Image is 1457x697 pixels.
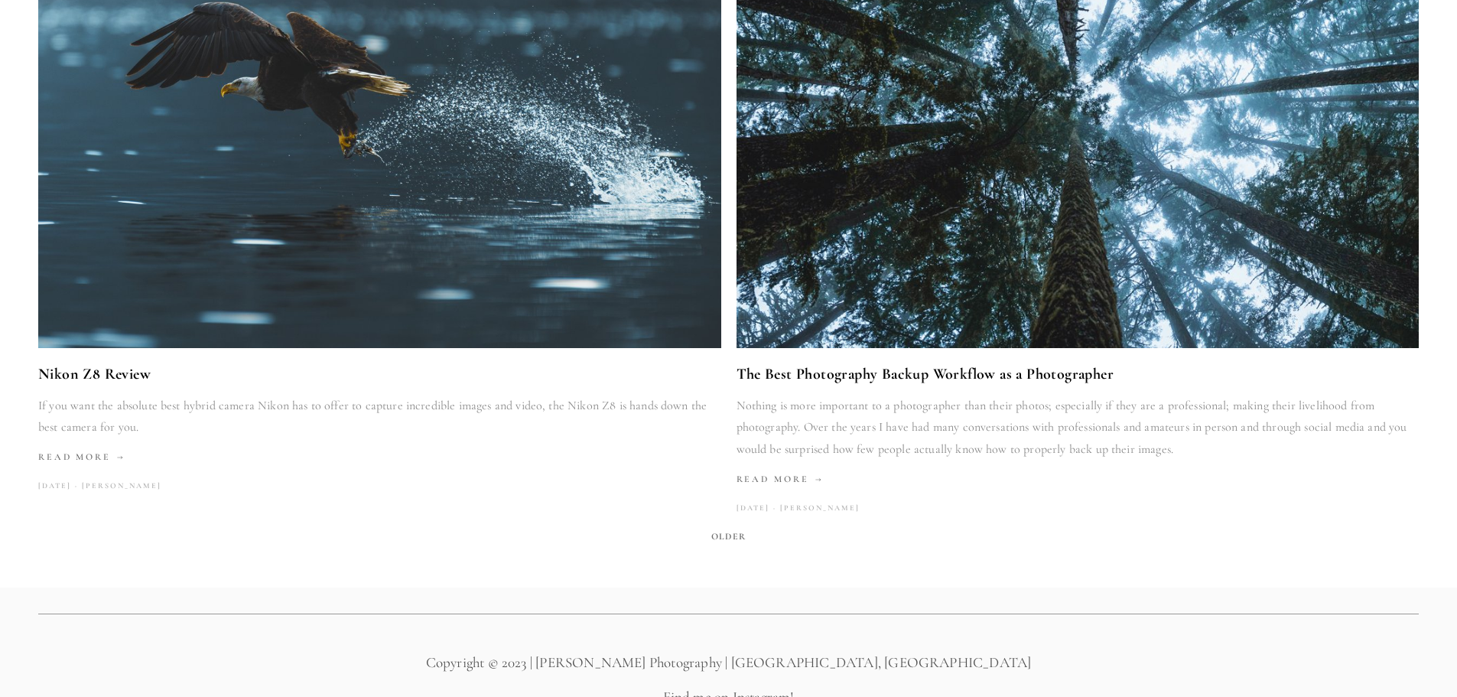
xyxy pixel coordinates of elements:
time: [DATE] [737,498,769,519]
time: [DATE] [38,476,71,497]
p: Copyright © 2023 | [PERSON_NAME] Photography | [GEOGRAPHIC_DATA], [GEOGRAPHIC_DATA] [38,653,1419,673]
p: If you want the absolute best hybrid camera Nikon has to offer to capture incredible images and v... [38,395,721,439]
a: [PERSON_NAME] [71,476,161,497]
a: Read More [38,446,721,468]
p: Nothing is more important to a photographer than their photos; especially if they are a professio... [737,395,1420,461]
span: Read More [38,451,125,462]
a: Nikon Z8 Review [38,361,721,387]
a: [PERSON_NAME] [769,498,860,519]
a: Read More [737,468,1420,490]
a: The Best Photography Backup Workflow as a Photographer [737,361,1420,387]
span: Read More [737,474,824,484]
span: Older [705,526,752,547]
a: Older [699,518,758,552]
